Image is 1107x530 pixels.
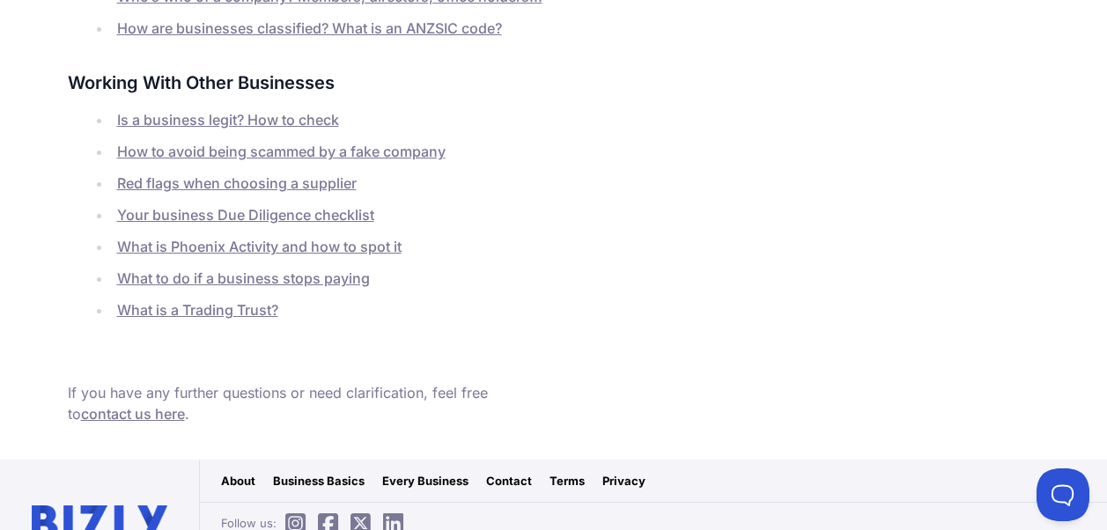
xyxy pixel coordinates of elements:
[117,143,446,160] a: How to avoid being scammed by a fake company
[1037,468,1089,521] iframe: Toggle Customer Support
[117,269,370,287] a: What to do if a business stops paying
[117,206,374,224] a: Your business Due Diligence checklist
[221,472,255,490] a: About
[117,174,357,192] a: Red flags when choosing a supplier
[382,472,469,490] a: Every Business
[81,405,185,423] a: contact us here
[486,472,532,490] a: Contact
[117,301,278,319] a: What is a Trading Trust?
[117,111,339,129] a: Is a business legit? How to check
[68,382,554,424] p: If you have any further questions or need clarification, feel free to .
[117,238,402,255] a: What is Phoenix Activity and how to spot it
[117,19,502,37] a: How are businesses classified? What is an ANZSIC code?
[602,472,646,490] a: Privacy
[550,472,585,490] a: Terms
[68,69,554,97] h3: Working With Other Businesses
[273,472,365,490] a: Business Basics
